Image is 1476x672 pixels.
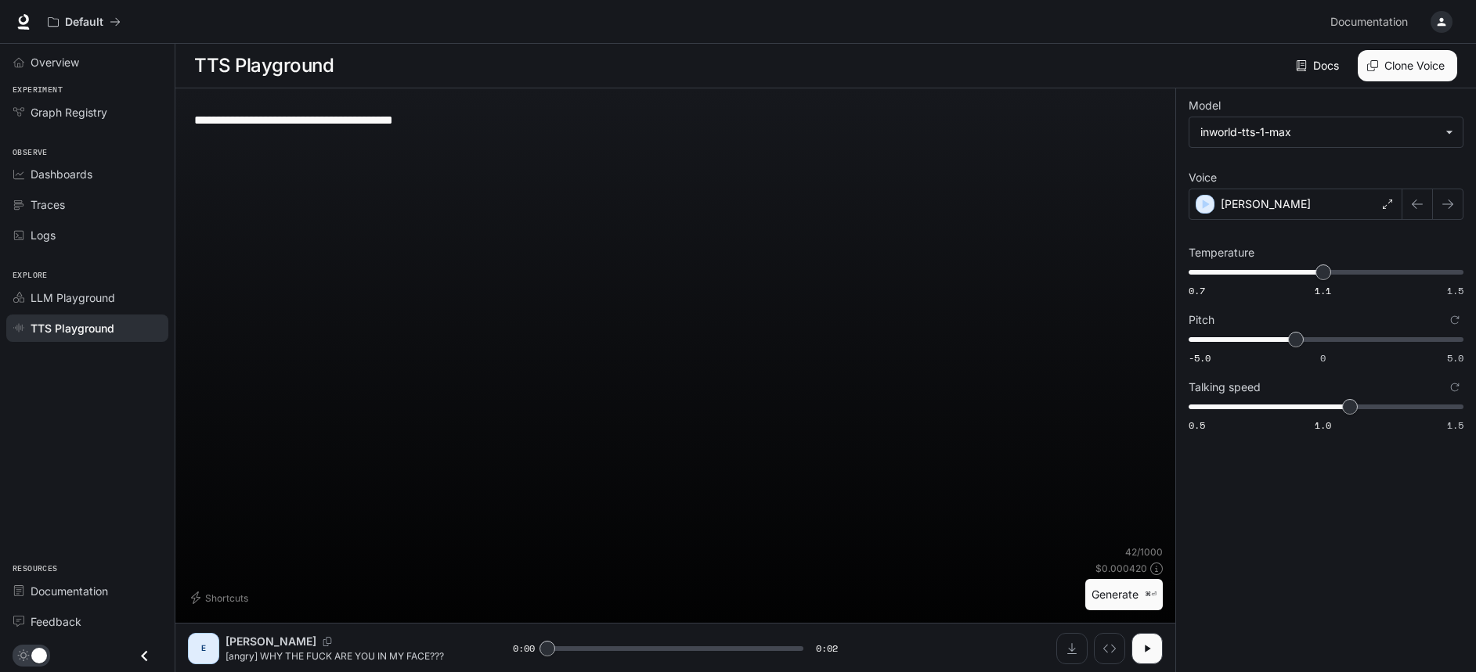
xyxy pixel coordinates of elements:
a: Traces [6,191,168,218]
span: 1.5 [1447,284,1463,297]
span: Overview [31,54,79,70]
p: [PERSON_NAME] [1221,196,1311,212]
a: Feedback [6,608,168,635]
button: Download audio [1056,633,1088,664]
button: All workspaces [41,6,128,38]
span: 0:02 [816,641,838,656]
a: Dashboards [6,160,168,188]
span: Logs [31,227,56,243]
a: TTS Playground [6,314,168,342]
p: Model [1189,100,1221,111]
a: Overview [6,49,168,76]
span: 1.1 [1315,284,1331,297]
a: Documentation [1324,6,1420,38]
span: 0 [1320,351,1326,365]
button: Generate⌘⏎ [1085,579,1163,611]
p: Voice [1189,172,1217,183]
p: Talking speed [1189,382,1261,393]
a: Graph Registry [6,99,168,126]
p: [angry] WHY THE FUCK ARE YOU IN MY FACE??? [226,649,475,663]
button: Inspect [1094,633,1125,664]
span: 5.0 [1447,351,1463,365]
span: Traces [31,196,65,213]
span: 0.5 [1189,419,1205,432]
a: LLM Playground [6,284,168,311]
p: Temperature [1189,247,1254,258]
a: Docs [1293,50,1345,81]
span: 0:00 [513,641,535,656]
span: TTS Playground [31,320,114,336]
span: Dashboards [31,166,92,182]
span: 1.5 [1447,419,1463,432]
p: ⌘⏎ [1145,590,1157,599]
div: inworld-tts-1-max [1189,117,1463,147]
span: Documentation [1330,13,1408,32]
button: Shortcuts [188,585,254,610]
button: Copy Voice ID [316,637,338,646]
span: -5.0 [1189,351,1211,365]
span: Dark mode toggle [31,646,47,663]
p: Pitch [1189,314,1214,325]
button: Close drawer [127,640,162,672]
p: 42 / 1000 [1125,545,1163,559]
span: Graph Registry [31,104,107,120]
a: Documentation [6,577,168,605]
span: Feedback [31,613,81,630]
p: [PERSON_NAME] [226,634,316,649]
div: inworld-tts-1-max [1200,124,1438,140]
div: E [191,636,216,661]
span: Documentation [31,583,108,599]
span: 1.0 [1315,419,1331,432]
a: Logs [6,221,168,249]
button: Clone Voice [1358,50,1457,81]
button: Reset to default [1446,311,1463,329]
span: LLM Playground [31,289,115,306]
span: 0.7 [1189,284,1205,297]
h1: TTS Playground [194,50,334,81]
button: Reset to default [1446,379,1463,396]
p: $ 0.000420 [1095,562,1147,575]
p: Default [65,16,103,29]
